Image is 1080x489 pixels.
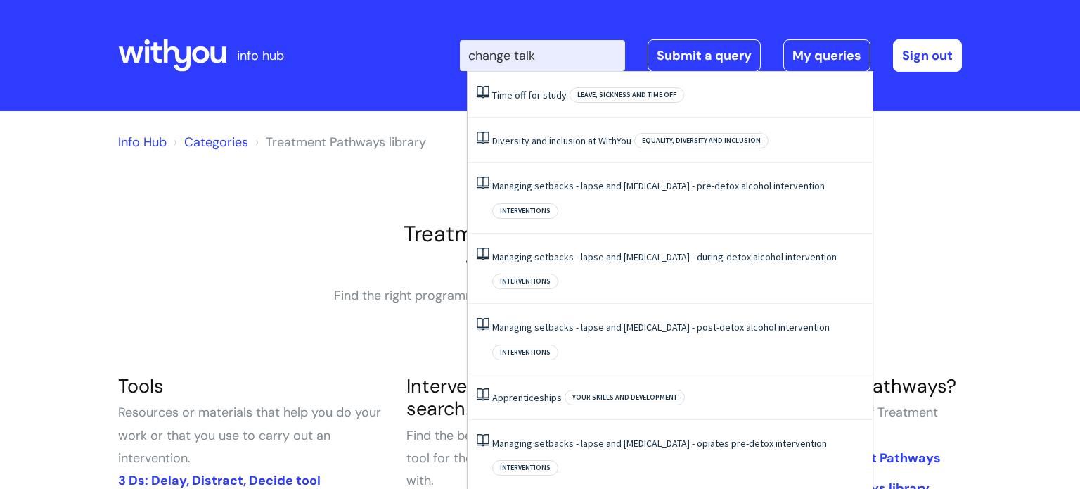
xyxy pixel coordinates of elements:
a: Categories [184,134,248,151]
a: Sign out [893,39,962,72]
a: Managing setbacks - lapse and [MEDICAL_DATA] - pre-detox alcohol intervention [492,179,825,192]
span: Interventions [492,274,558,289]
a: Time off for study [492,89,567,101]
li: Solution home [170,131,248,153]
span: Equality, Diversity and Inclusion [634,133,769,148]
a: Interventions and tools search [406,374,610,421]
a: Tools [118,374,164,398]
h1: Treatment Pathways library [118,221,962,247]
p: Find the right programmes, interventions and tools for the client you're working with. [329,284,751,330]
a: Submit a query [648,39,761,72]
a: My queries [783,39,870,72]
div: | - [460,39,962,72]
a: Managing setbacks - lapse and [MEDICAL_DATA] - post-detox alcohol intervention [492,321,830,334]
li: Treatment Pathways library [252,131,426,153]
span: Your skills and development [565,390,685,405]
span: Interventions [492,460,558,476]
input: Search [460,40,625,71]
span: Leave, sickness and time off [570,87,684,103]
a: Managing setbacks - lapse and [MEDICAL_DATA] - during-detox alcohol intervention [492,250,837,263]
a: Managing setbacks - lapse and [MEDICAL_DATA] - opiates pre-detox intervention [492,437,827,450]
span: Interventions [492,203,558,219]
a: Diversity and inclusion at WithYou [492,134,631,147]
a: Info Hub [118,134,167,151]
a: 3 Ds: Delay, Distract, Decide tool [118,472,321,489]
a: Apprenticeships [492,391,562,404]
span: Resources or materials that help you do your work or that you use to carry out an intervention. [118,404,381,466]
span: Interventions [492,345,558,360]
p: info hub [237,44,284,67]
